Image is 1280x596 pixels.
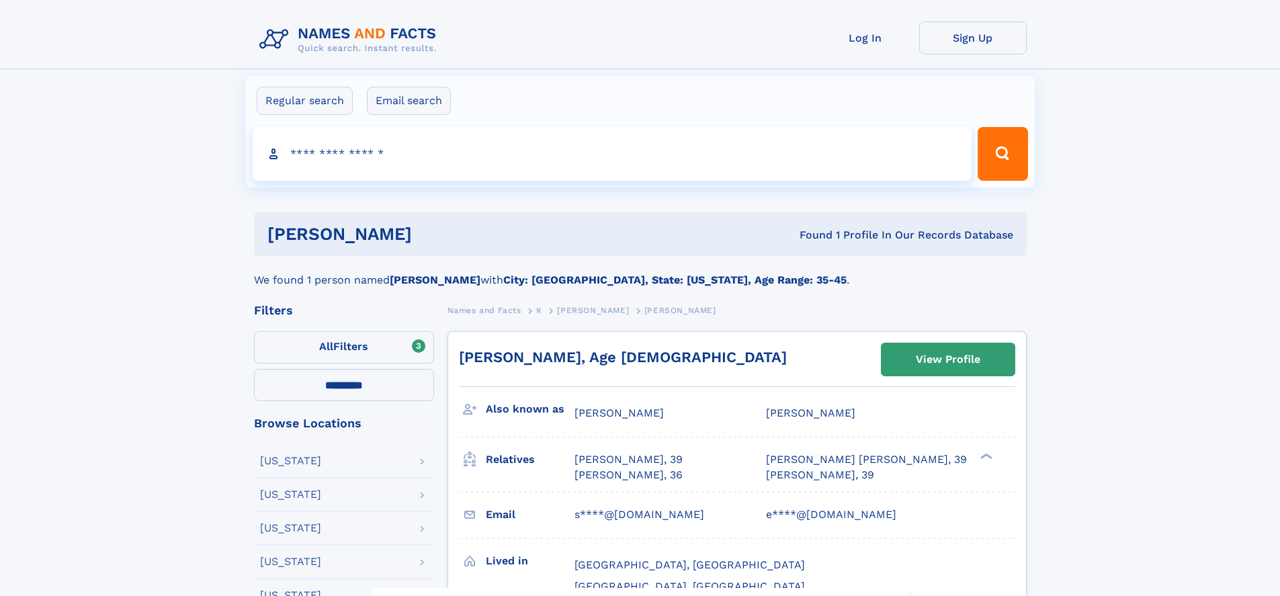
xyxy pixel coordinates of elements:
[978,127,1027,181] button: Search Button
[574,558,805,571] span: [GEOGRAPHIC_DATA], [GEOGRAPHIC_DATA]
[319,340,333,353] span: All
[260,489,321,500] div: [US_STATE]
[919,22,1027,54] a: Sign Up
[503,273,847,286] b: City: [GEOGRAPHIC_DATA], State: [US_STATE], Age Range: 35-45
[459,349,787,366] a: [PERSON_NAME], Age [DEMOGRAPHIC_DATA]
[766,468,874,482] a: [PERSON_NAME], 39
[574,468,683,482] a: [PERSON_NAME], 36
[574,452,683,467] a: [PERSON_NAME], 39
[254,304,434,316] div: Filters
[882,343,1015,376] a: View Profile
[267,226,606,243] h1: [PERSON_NAME]
[447,302,521,318] a: Names and Facts
[557,302,629,318] a: [PERSON_NAME]
[644,306,716,315] span: [PERSON_NAME]
[254,331,434,364] label: Filters
[254,22,447,58] img: Logo Names and Facts
[260,456,321,466] div: [US_STATE]
[254,256,1027,288] div: We found 1 person named with .
[557,306,629,315] span: [PERSON_NAME]
[766,452,967,467] a: [PERSON_NAME] [PERSON_NAME], 39
[486,448,574,471] h3: Relatives
[260,523,321,534] div: [US_STATE]
[254,417,434,429] div: Browse Locations
[574,580,805,593] span: [GEOGRAPHIC_DATA], [GEOGRAPHIC_DATA]
[574,407,664,419] span: [PERSON_NAME]
[536,302,542,318] a: K
[536,306,542,315] span: K
[260,556,321,567] div: [US_STATE]
[257,87,353,115] label: Regular search
[916,344,980,375] div: View Profile
[812,22,919,54] a: Log In
[367,87,451,115] label: Email search
[253,127,972,181] input: search input
[605,228,1013,243] div: Found 1 Profile In Our Records Database
[486,550,574,572] h3: Lived in
[977,452,993,461] div: ❯
[486,398,574,421] h3: Also known as
[390,273,480,286] b: [PERSON_NAME]
[486,503,574,526] h3: Email
[766,407,855,419] span: [PERSON_NAME]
